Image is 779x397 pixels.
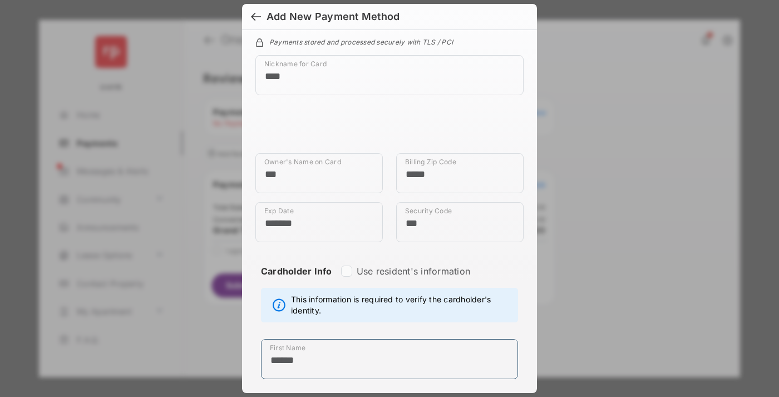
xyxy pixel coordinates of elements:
div: Payments stored and processed securely with TLS / PCI [255,36,524,46]
strong: Cardholder Info [261,266,332,297]
iframe: Credit card field [255,104,524,153]
label: Use resident's information [357,266,470,277]
span: This information is required to verify the cardholder's identity. [291,294,512,316]
div: Add New Payment Method [267,11,400,23]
